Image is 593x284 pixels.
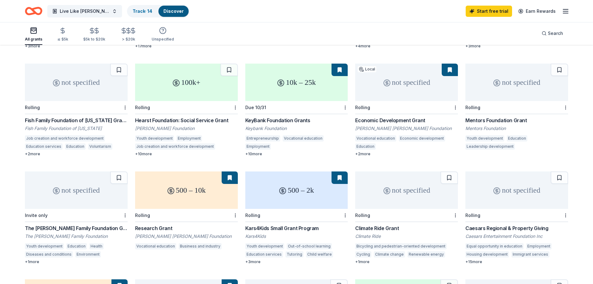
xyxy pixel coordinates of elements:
div: Research Grant [135,224,238,232]
div: Vocational education [355,135,396,142]
a: 10k – 25kDue 10/31KeyBank Foundation GrantsKeybank FoundationEntrepreneurshipVocational education... [245,64,348,156]
div: not specified [25,171,128,209]
a: 500 – 2kRollingKars4Kids Small Grant ProgramKars4KidsYouth developmentOut-of-school learningEduca... [245,171,348,264]
div: Mentors Foundation [465,125,568,132]
div: Health [89,243,104,249]
div: [PERSON_NAME] [PERSON_NAME] Foundation [135,233,238,239]
a: not specifiedRollingMentors Foundation GrantMentors FoundationYouth developmentEducationLeadershi... [465,64,568,152]
div: Rolling [465,213,480,218]
div: Vocational education [283,135,324,142]
div: + 1 more [355,259,458,264]
a: Home [25,4,42,18]
button: Live Like [PERSON_NAME] [47,5,122,17]
div: Rolling [355,213,370,218]
div: not specified [25,64,128,101]
a: not specifiedRollingCaesars Regional & Property GivingCaesars Entertainment Foundation IncEqual o... [465,171,568,264]
div: [PERSON_NAME] [PERSON_NAME] Foundation [355,125,458,132]
div: 500 – 10k [135,171,238,209]
div: Local [358,66,376,72]
div: Economic development [399,135,445,142]
div: The [PERSON_NAME] Family Foundation [25,233,128,239]
div: > $20k [120,37,137,42]
div: Education [66,243,87,249]
div: Unspecified [152,37,174,42]
div: 100k+ [135,64,238,101]
div: Environment [75,251,101,258]
div: + 10 more [245,152,348,156]
div: Vocational education [135,243,176,249]
div: Equal opportunity in education [465,243,524,249]
button: $5k to $20k [83,25,105,45]
div: Due 10/31 [245,105,266,110]
div: Youth development [465,135,504,142]
div: Entrepreneurship [245,135,280,142]
a: Earn Rewards [515,6,559,17]
button: All grants [25,24,42,45]
div: Caesars Entertainment Foundation Inc [465,233,568,239]
div: Climate Ride Grant [355,224,458,232]
div: not specified [465,64,568,101]
div: Invite only [25,213,48,218]
div: + 1 more [25,259,128,264]
div: All grants [25,37,42,42]
button: Search [537,27,568,40]
div: + 2 more [25,152,128,156]
div: Employment [176,135,202,142]
div: Cycling [355,251,371,258]
button: Track· 14Discover [127,5,189,17]
div: Youth development [135,135,174,142]
div: Rolling [465,105,480,110]
a: not specifiedLocalRollingEconomic Development Grant[PERSON_NAME] [PERSON_NAME] FoundationVocation... [355,64,458,156]
div: Caesars Regional & Property Giving [465,224,568,232]
div: Child welfare [306,251,333,258]
div: [PERSON_NAME] Foundation [135,125,238,132]
div: Youth development [245,243,284,249]
a: not specifiedRollingClimate Ride GrantClimate RideBicycling and pedestrian-oriented developmentCy... [355,171,458,264]
div: Hearst Foundation: Social Service Grant [135,117,238,124]
div: 10k – 25k [245,64,348,101]
div: Immigrant services [511,251,549,258]
span: Search [548,30,563,37]
a: not specifiedRollingFish Family Foundation of [US_STATE] GrantsFish Family Foundation of [US_STAT... [25,64,128,156]
div: not specified [465,171,568,209]
div: KeyBank Foundation Grants [245,117,348,124]
button: ≤ $5k [57,25,68,45]
a: 500 – 10kRollingResearch Grant[PERSON_NAME] [PERSON_NAME] FoundationVocational educationBusiness ... [135,171,238,251]
div: + 17 more [135,44,238,49]
div: + 10 more [135,152,238,156]
div: not specified [355,64,458,101]
div: Youth development [25,243,64,249]
div: + 15 more [465,259,568,264]
div: Rolling [135,105,150,110]
div: Kars4Kids Small Grant Program [245,224,348,232]
div: Education [507,135,527,142]
div: ≤ $5k [57,37,68,42]
div: Education services [25,143,63,150]
span: Live Like [PERSON_NAME] [60,7,110,15]
div: Fish Family Foundation of [US_STATE] [25,125,128,132]
div: Voluntarism [88,143,112,150]
div: Rolling [245,213,260,218]
div: Keybank Foundation [245,125,348,132]
div: Rolling [25,105,40,110]
div: The [PERSON_NAME] Family Foundation Grant [25,224,128,232]
div: + 4 more [355,44,458,49]
div: Rolling [355,105,370,110]
div: Employment [526,243,552,249]
button: Unspecified [152,24,174,45]
div: not specified [355,171,458,209]
div: Housing development [465,251,509,258]
div: Climate Ride [355,233,458,239]
div: $5k to $20k [83,37,105,42]
div: + 3 more [245,259,348,264]
a: Start free trial [466,6,512,17]
div: Diseases and conditions [25,251,73,258]
div: Economic Development Grant [355,117,458,124]
div: Climate change [374,251,405,258]
div: Business and industry [179,243,222,249]
div: Community and economic development [378,143,454,150]
a: 100k+RollingHearst Foundation: Social Service Grant[PERSON_NAME] FoundationYouth developmentEmplo... [135,64,238,156]
button: > $20k [120,25,137,45]
div: Kars4Kids [245,233,348,239]
div: Education [65,143,86,150]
